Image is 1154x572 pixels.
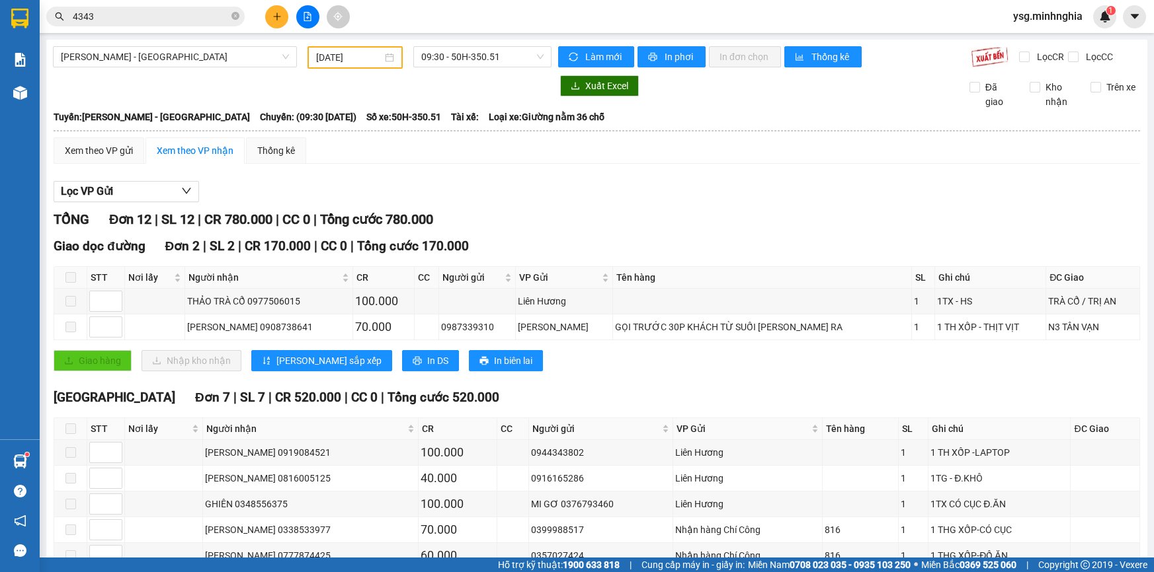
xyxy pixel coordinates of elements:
img: icon-new-feature [1099,11,1111,22]
button: printerIn DS [402,350,459,371]
th: STT [87,267,125,289]
div: 816 [825,548,897,563]
span: CC 0 [321,238,347,254]
span: Người gửi [532,421,660,436]
span: SL 2 [210,238,235,254]
span: In biên lai [494,353,532,368]
span: caret-down [1129,11,1141,22]
span: In DS [427,353,448,368]
div: 1 TH XỐP - THỊT VỊT [937,320,1044,334]
div: [PERSON_NAME] 0908738641 [187,320,350,334]
div: Nhận hàng Chí Công [675,548,819,563]
div: 1TG - Đ.KHÔ [930,471,1068,485]
span: Nơi lấy [128,270,171,285]
th: Tên hàng [613,267,912,289]
span: download [571,81,580,92]
span: Xuất Excel [585,79,628,93]
span: down [181,186,192,196]
span: Đơn 2 [165,238,200,254]
div: 100.000 [421,443,495,462]
span: SL 12 [161,211,194,227]
th: CR [353,267,415,289]
div: [PERSON_NAME] 0816005125 [205,471,416,485]
strong: 0708 023 035 - 0935 103 250 [790,559,911,570]
img: warehouse-icon [13,86,27,100]
div: [PERSON_NAME] 0338533977 [205,522,416,537]
td: Nhận hàng Chí Công [673,543,822,569]
div: 100.000 [421,495,495,513]
div: Liên Hương [675,445,819,460]
span: Kho nhận [1040,80,1080,109]
div: Nhận hàng Chí Công [675,522,819,537]
div: 0399988517 [531,522,671,537]
span: Người gửi [442,270,502,285]
div: 1 [901,548,926,563]
button: printerIn biên lai [469,350,543,371]
div: GHIÊN 0348556375 [205,497,416,511]
span: Miền Bắc [921,557,1016,572]
sup: 1 [1106,6,1116,15]
div: Xem theo VP gửi [65,143,133,158]
div: [PERSON_NAME] 0919084521 [205,445,416,460]
button: sort-ascending[PERSON_NAME] sắp xếp [251,350,392,371]
div: 0357027424 [531,548,671,563]
div: 0987339310 [441,320,513,334]
div: Liên Hương [675,471,819,485]
td: VP Phan Rí [516,314,613,340]
div: Liên Hương [675,497,819,511]
span: CR 170.000 [245,238,311,254]
td: Liên Hương [673,466,822,491]
button: aim [327,5,350,28]
td: N3 TÂN VẠN [1046,314,1140,340]
span: Cung cấp máy in - giấy in: [641,557,745,572]
button: downloadNhập kho nhận [142,350,241,371]
div: 0944343802 [531,445,671,460]
span: question-circle [14,485,26,497]
span: Nơi lấy [128,421,189,436]
button: bar-chartThống kê [784,46,862,67]
span: Tài xế: [451,110,479,124]
span: Người nhận [188,270,339,285]
span: Phan Rí - Sài Gòn [61,47,289,67]
span: Số xe: 50H-350.51 [366,110,441,124]
div: 0916165286 [531,471,671,485]
span: file-add [303,12,312,21]
b: Tuyến: [PERSON_NAME] - [GEOGRAPHIC_DATA] [54,112,250,122]
button: caret-down [1123,5,1146,28]
span: bar-chart [795,52,806,63]
div: THẢO TRÀ CỔ 0977506015 [187,294,350,308]
button: uploadGiao hàng [54,350,132,371]
strong: 0369 525 060 [960,559,1016,570]
button: Lọc VP Gửi [54,181,199,202]
th: SL [912,267,935,289]
button: syncLàm mới [558,46,634,67]
div: 1 TH XỐP -LAPTOP [930,445,1068,460]
sup: 1 [25,452,29,456]
div: 100.000 [355,292,412,310]
span: Lọc CR [1032,50,1066,64]
span: Giao dọc đường [54,238,145,254]
span: Đơn 12 [109,211,151,227]
span: notification [14,515,26,527]
span: In phơi [665,50,695,64]
span: Làm mới [585,50,624,64]
th: CC [415,267,439,289]
div: Thống kê [257,143,295,158]
button: file-add [296,5,319,28]
button: printerIn phơi [638,46,706,67]
input: Tìm tên, số ĐT hoặc mã đơn [73,9,229,24]
td: TRÀ CỔ / TRỊ AN [1046,289,1140,314]
span: | [268,390,272,405]
span: CR 780.000 [204,211,272,227]
span: search [55,12,64,21]
span: TỔNG [54,211,89,227]
div: [PERSON_NAME] [518,320,610,334]
span: [GEOGRAPHIC_DATA] [54,390,175,405]
td: Liên Hương [673,491,822,517]
div: 1 [901,445,926,460]
span: | [314,238,317,254]
span: Thống kê [811,50,851,64]
button: downloadXuất Excel [560,75,639,96]
span: Lọc CC [1081,50,1115,64]
span: Tổng cước 520.000 [388,390,499,405]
